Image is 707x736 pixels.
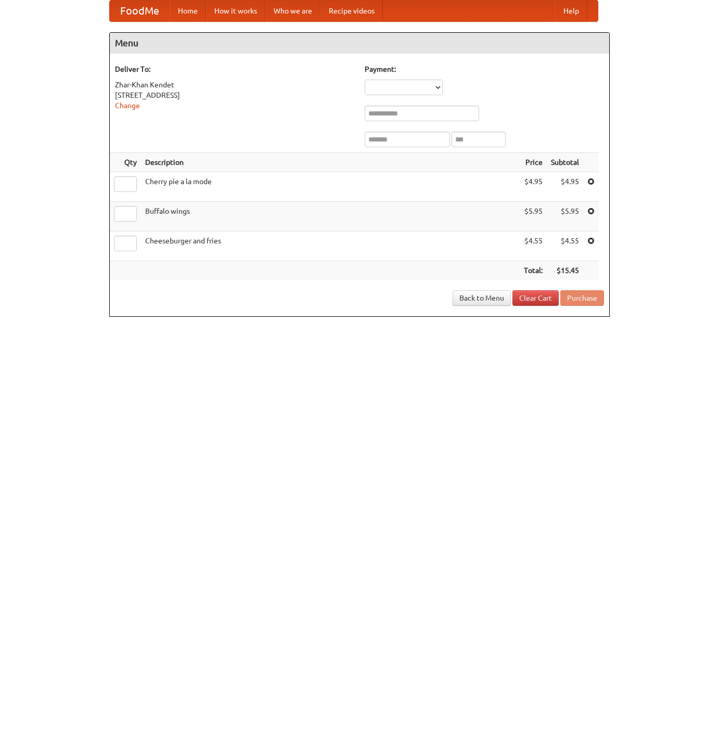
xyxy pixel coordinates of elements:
th: Total: [520,261,547,280]
a: Help [555,1,587,21]
td: $4.55 [547,231,583,261]
td: $4.95 [520,172,547,202]
a: Who we are [265,1,320,21]
th: $15.45 [547,261,583,280]
h5: Payment: [365,64,604,74]
a: Home [170,1,206,21]
td: $4.95 [547,172,583,202]
a: How it works [206,1,265,21]
td: Cheeseburger and fries [141,231,520,261]
td: $5.95 [520,202,547,231]
button: Purchase [560,290,604,306]
th: Qty [110,153,141,172]
a: Recipe videos [320,1,383,21]
div: [STREET_ADDRESS] [115,90,354,100]
h4: Menu [110,33,609,54]
td: $4.55 [520,231,547,261]
td: $5.95 [547,202,583,231]
a: FoodMe [110,1,170,21]
a: Clear Cart [512,290,559,306]
th: Price [520,153,547,172]
td: Cherry pie a la mode [141,172,520,202]
a: Back to Menu [453,290,511,306]
th: Description [141,153,520,172]
div: Zhar-Khan Kendet [115,80,354,90]
h5: Deliver To: [115,64,354,74]
th: Subtotal [547,153,583,172]
a: Change [115,101,140,110]
td: Buffalo wings [141,202,520,231]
